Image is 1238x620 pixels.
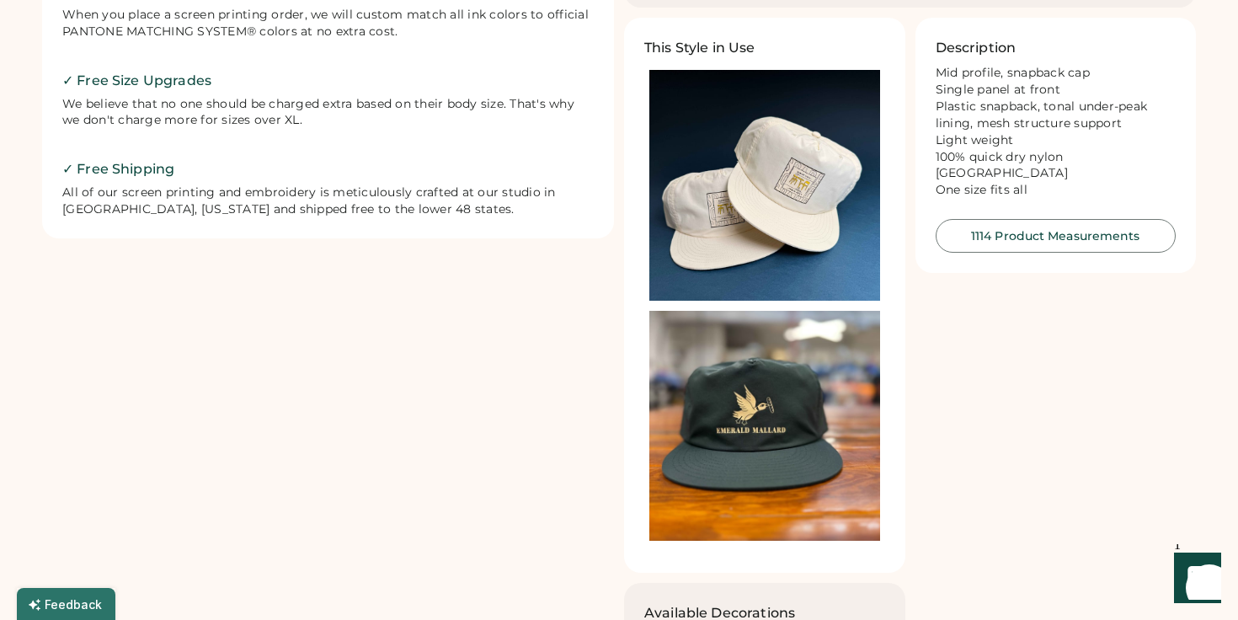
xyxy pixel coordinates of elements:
[62,7,594,40] div: When you place a screen printing order, we will custom match all ink colors to official PANTONE M...
[649,311,880,542] img: Olive Green AS Colour 1114 Surf Hat printed with an image of a mallard holding a baguette in its ...
[62,184,594,218] div: All of our screen printing and embroidery is meticulously crafted at our studio in [GEOGRAPHIC_DA...
[649,70,880,301] img: Ecru color hat with logo printed on a blue background
[936,65,1177,199] div: Mid profile, snapback cap Single panel at front Plastic snapback, tonal under-peak lining, mesh s...
[936,38,1017,58] h3: Description
[62,71,594,91] h2: ✓ Free Size Upgrades
[936,219,1177,253] button: 1114 Product Measurements
[644,38,755,58] h3: This Style in Use
[62,96,594,130] div: We believe that no one should be charged extra based on their body size. That's why we don't char...
[62,159,594,179] h2: ✓ Free Shipping
[1158,544,1230,617] iframe: Front Chat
